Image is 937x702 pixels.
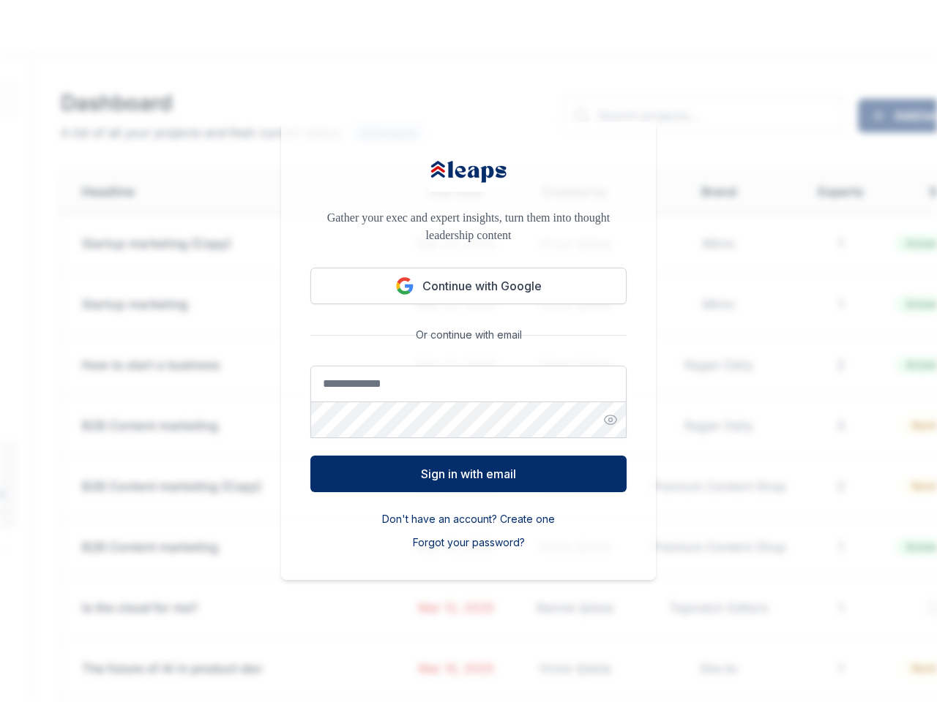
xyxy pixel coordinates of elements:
[396,277,414,295] img: Google logo
[428,151,509,192] img: Leaps
[310,209,627,244] p: Gather your exec and expert insights, turn them into thought leadership content
[310,268,627,304] button: Continue with Google
[310,456,627,492] button: Sign in with email
[410,328,528,342] span: Or continue with email
[413,535,525,550] button: Forgot your password?
[382,512,555,526] button: Don't have an account? Create one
